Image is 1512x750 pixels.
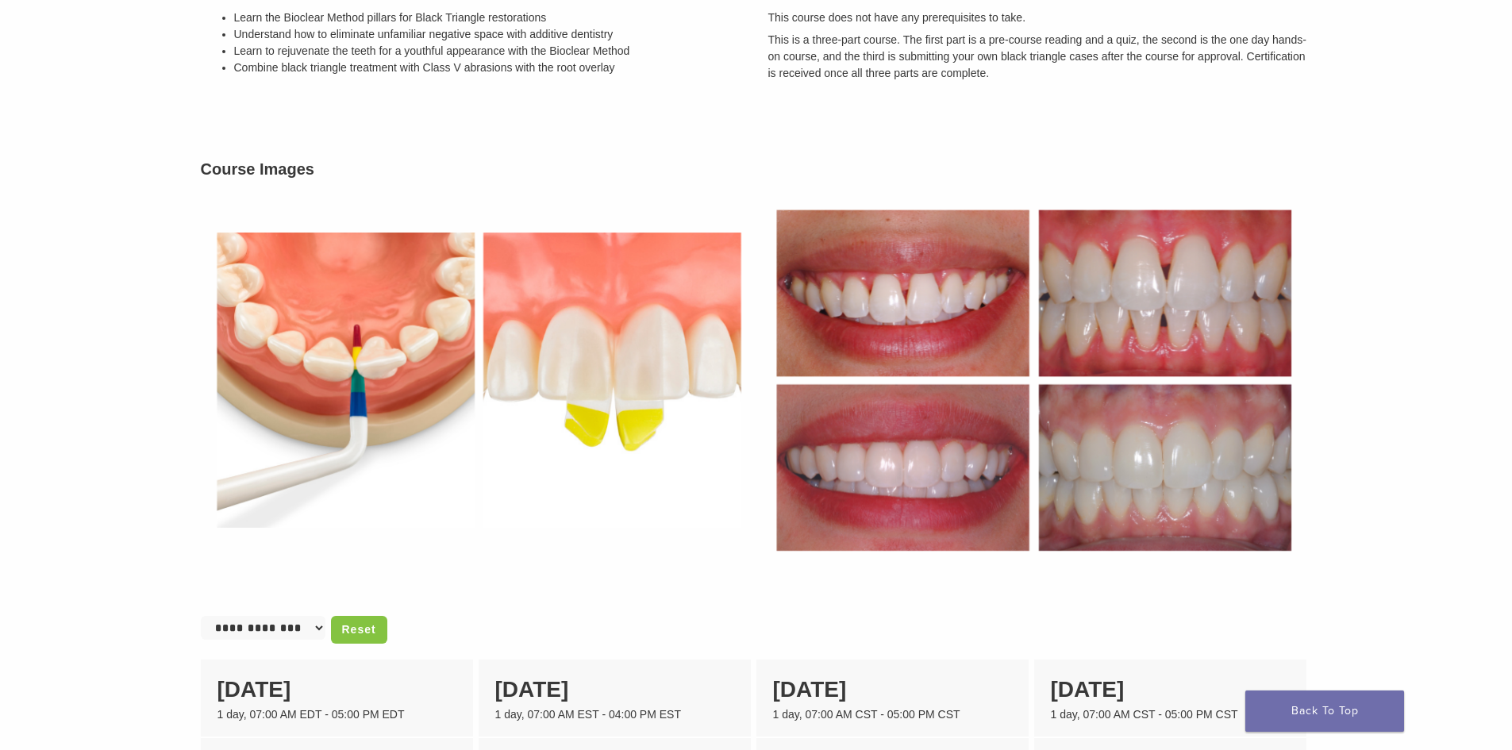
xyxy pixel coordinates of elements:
div: 1 day, 07:00 AM CST - 05:00 PM CST [773,706,1012,723]
a: Reset [331,616,387,644]
div: 1 day, 07:00 AM EST - 04:00 PM EST [495,706,734,723]
li: Learn the Bioclear Method pillars for Black Triangle restorations [234,10,744,26]
div: [DATE] [495,673,734,706]
p: This is a three-part course. The first part is a pre-course reading and a quiz, the second is the... [768,32,1312,82]
div: 1 day, 07:00 AM CST - 05:00 PM CST [1051,706,1290,723]
li: Understand how to eliminate unfamiliar negative space with additive dentistry [234,26,744,43]
div: [DATE] [773,673,1012,706]
div: [DATE] [217,673,456,706]
li: Learn to rejuvenate the teeth for a youthful appearance with the Bioclear Method [234,43,744,60]
a: Back To Top [1245,690,1404,732]
h3: Course Images [201,157,1312,181]
div: [DATE] [1051,673,1290,706]
li: Combine black triangle treatment with Class V abrasions with the root overlay [234,60,744,76]
p: This course does not have any prerequisites to take. [768,10,1312,26]
div: 1 day, 07:00 AM EDT - 05:00 PM EDT [217,706,456,723]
